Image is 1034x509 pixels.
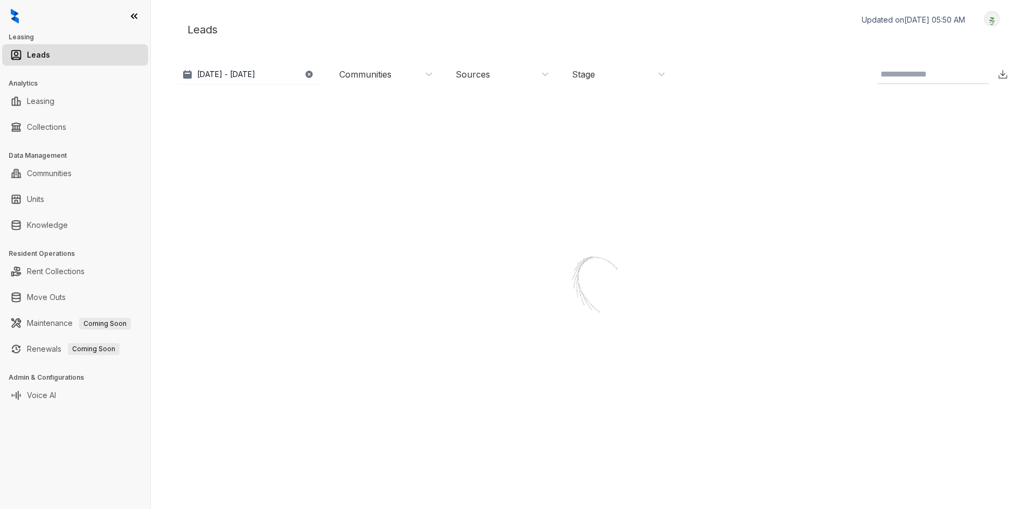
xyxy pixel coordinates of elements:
li: Communities [2,163,148,184]
li: Voice AI [2,385,148,406]
li: Move Outs [2,287,148,308]
li: Leads [2,44,148,66]
a: RenewalsComing Soon [27,338,120,360]
div: Leads [177,11,1008,48]
a: Collections [27,116,66,138]
li: Maintenance [2,312,148,334]
a: Leads [27,44,50,66]
img: Download [997,69,1008,80]
div: Stage [572,68,595,80]
h3: Data Management [9,151,150,161]
button: [DATE] - [DATE] [177,65,322,84]
a: Communities [27,163,72,184]
div: Communities [339,68,392,80]
img: Loader [539,234,646,341]
h3: Resident Operations [9,249,150,259]
li: Rent Collections [2,261,148,282]
a: Leasing [27,90,54,112]
p: Updated on [DATE] 05:50 AM [862,15,965,25]
span: Coming Soon [68,343,120,355]
div: Sources [456,68,490,80]
span: Coming Soon [79,318,131,330]
a: Rent Collections [27,261,85,282]
div: Loading... [574,341,612,352]
li: Knowledge [2,214,148,236]
li: Leasing [2,90,148,112]
img: UserAvatar [984,13,1000,25]
li: Collections [2,116,148,138]
a: Voice AI [27,385,56,406]
h3: Admin & Configurations [9,373,150,382]
img: SearchIcon [977,69,986,79]
img: logo [11,9,19,24]
a: Knowledge [27,214,68,236]
li: Renewals [2,338,148,360]
li: Units [2,189,148,210]
h3: Leasing [9,32,150,42]
h3: Analytics [9,79,150,88]
p: [DATE] - [DATE] [197,69,255,80]
a: Move Outs [27,287,66,308]
a: Units [27,189,44,210]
